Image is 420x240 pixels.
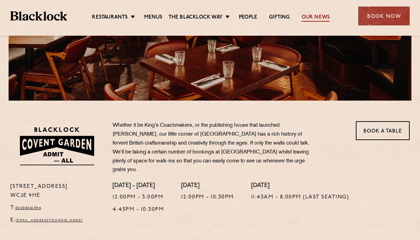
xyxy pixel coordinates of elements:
[16,219,83,222] a: [EMAIL_ADDRESS][DOMAIN_NAME]
[10,11,67,21] img: BL_Textured_Logo-footer-cropped.svg
[251,182,349,190] h4: [DATE]
[251,193,349,202] p: 11:45am - 8:00pm (Last Seating)
[15,206,42,210] a: 02030341394
[168,14,223,22] a: The Blacklock Way
[10,216,103,225] p: E:
[10,121,103,171] img: BLA_1470_CoventGarden_Website_Solid.svg
[356,121,410,140] a: Book a Table
[10,204,103,213] p: T:
[92,14,128,22] a: Restaurants
[113,121,315,174] p: Whether it be King’s Coachmakers, or the publishing house that launched [PERSON_NAME], our little...
[113,193,164,202] p: 12:00pm - 3:00pm
[10,182,103,200] p: [STREET_ADDRESS] WC2E 9HE
[302,14,330,22] a: Our News
[269,14,290,22] a: Gifting
[239,14,257,22] a: People
[113,205,164,214] p: 4:45pm - 10:30pm
[113,182,164,190] h4: [DATE] - [DATE]
[181,182,234,190] h4: [DATE]
[358,7,410,25] div: Book Now
[144,14,163,22] a: Menus
[181,193,234,202] p: 12:00pm - 10:30pm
